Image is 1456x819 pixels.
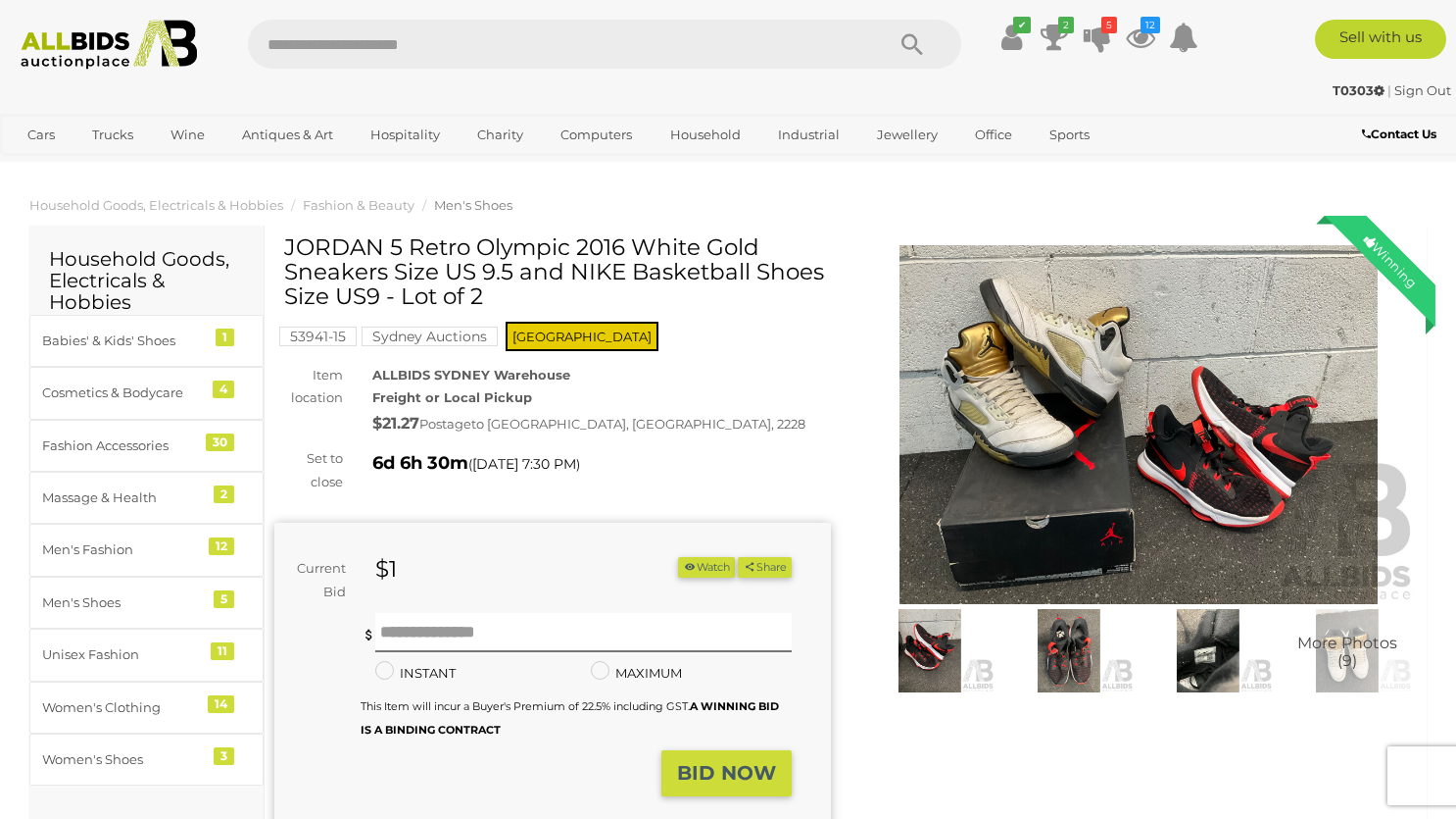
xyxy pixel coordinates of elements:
[214,747,234,765] div: 3
[260,447,358,493] div: Set to close
[279,327,357,346] mark: 53941-15
[362,329,498,344] a: Sydney Auctions
[15,151,179,183] a: [GEOGRAPHIC_DATA]
[765,119,852,151] a: Industrial
[375,555,397,583] strong: $1
[1315,20,1446,59] a: Sell with us
[1333,82,1384,98] strong: T0303
[962,119,1025,151] a: Office
[372,452,468,474] strong: 6d 6h 30m
[1362,124,1441,145] a: Contact Us
[42,538,204,561] div: Men's Fashion
[279,329,357,344] a: 53941-15
[996,20,1026,55] a: ✔
[29,629,264,681] a: Unisex Fashion 11
[158,119,218,151] a: Wine
[214,486,234,503] div: 2
[677,761,776,785] strong: BID NOW
[678,557,735,578] li: Watch this item
[211,642,234,660] div: 11
[506,322,658,351] span: [GEOGRAPHIC_DATA]
[1283,609,1412,692] a: More Photos(9)
[42,435,204,457] div: Fashion Accessories
[42,643,204,666] div: Unisex Fashion
[860,245,1417,604] img: JORDAN 5 Retro Olympic 2016 White Gold Sneakers Size US 9.5 and NIKE Basketball Shoes Size US9 - ...
[361,699,779,736] small: This Item will incur a Buyer's Premium of 22.5% including GST.
[216,329,234,346] div: 1
[303,197,414,213] a: Fashion & Beauty
[29,577,264,629] a: Men's Shoes 5
[372,367,570,383] strong: ALLBIDS SYDNEY Warehouse
[42,591,204,614] div: Men's Shoes
[661,750,792,796] button: BID NOW
[274,557,361,603] div: Current Bid
[29,682,264,734] a: Women's Clothing 14
[468,456,580,472] span: ( )
[1394,82,1451,98] a: Sign Out
[1333,82,1387,98] a: T0303
[865,609,995,692] img: JORDAN 5 Retro Olympic 2016 White Gold Sneakers Size US 9.5 and NIKE Basketball Shoes Size US9 - ...
[284,235,826,310] h1: JORDAN 5 Retro Olympic 2016 White Gold Sneakers Size US 9.5 and NIKE Basketball Shoes Size US9 - ...
[1126,20,1155,55] a: 12
[29,472,264,524] a: Massage & Health 2
[79,119,146,151] a: Trucks
[29,524,264,576] a: Men's Fashion 12
[738,557,792,578] button: Share
[471,416,805,432] span: to [GEOGRAPHIC_DATA], [GEOGRAPHIC_DATA], 2228
[42,330,204,352] div: Babies' & Kids' Shoes
[548,119,645,151] a: Computers
[229,119,346,151] a: Antiques & Art
[209,537,234,555] div: 12
[1141,17,1160,33] i: 12
[372,389,532,405] strong: Freight or Local Pickup
[15,119,68,151] a: Cars
[1083,20,1112,55] a: 5
[206,434,234,451] div: 30
[29,367,264,419] a: Cosmetics & Bodycare 4
[42,486,204,509] div: Massage & Health
[42,382,204,404] div: Cosmetics & Bodycare
[11,20,207,70] img: Allbids.com.au
[1362,127,1436,141] b: Contact Us
[375,662,456,685] label: INSTANT
[213,381,234,398] div: 4
[1297,636,1397,670] span: More Photos (9)
[1037,119,1102,151] a: Sports
[358,119,453,151] a: Hospitality
[361,699,779,736] b: A WINNING BID IS A BINDING CONTRACT
[29,420,264,472] a: Fashion Accessories 30
[657,119,753,151] a: Household
[362,327,498,346] mark: Sydney Auctions
[1387,82,1391,98] span: |
[1283,609,1412,692] img: JORDAN 5 Retro Olympic 2016 White Gold Sneakers Size US 9.5 and NIKE Basketball Shoes Size US9 - ...
[260,364,358,410] div: Item location
[42,696,204,719] div: Women's Clothing
[1040,20,1069,55] a: 2
[42,748,204,771] div: Women's Shoes
[678,557,735,578] button: Watch
[1058,17,1074,33] i: 2
[863,20,961,69] button: Search
[434,197,512,213] a: Men's Shoes
[29,734,264,786] a: Women's Shoes 3
[214,590,234,608] div: 5
[591,662,682,685] label: MAXIMUM
[864,119,950,151] a: Jewellery
[464,119,536,151] a: Charity
[1101,17,1117,33] i: 5
[49,248,244,313] h2: Household Goods, Electricals & Hobbies
[208,695,234,713] div: 14
[372,414,419,433] strong: $21.27
[372,410,831,438] div: Postage
[472,455,576,473] span: [DATE] 7:30 PM
[1143,609,1273,692] img: JORDAN 5 Retro Olympic 2016 White Gold Sneakers Size US 9.5 and NIKE Basketball Shoes Size US9 - ...
[1004,609,1134,692] img: JORDAN 5 Retro Olympic 2016 White Gold Sneakers Size US 9.5 and NIKE Basketball Shoes Size US9 - ...
[1013,17,1031,33] i: ✔
[29,197,283,213] a: Household Goods, Electricals & Hobbies
[29,315,264,367] a: Babies' & Kids' Shoes 1
[1345,216,1435,306] div: Winning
